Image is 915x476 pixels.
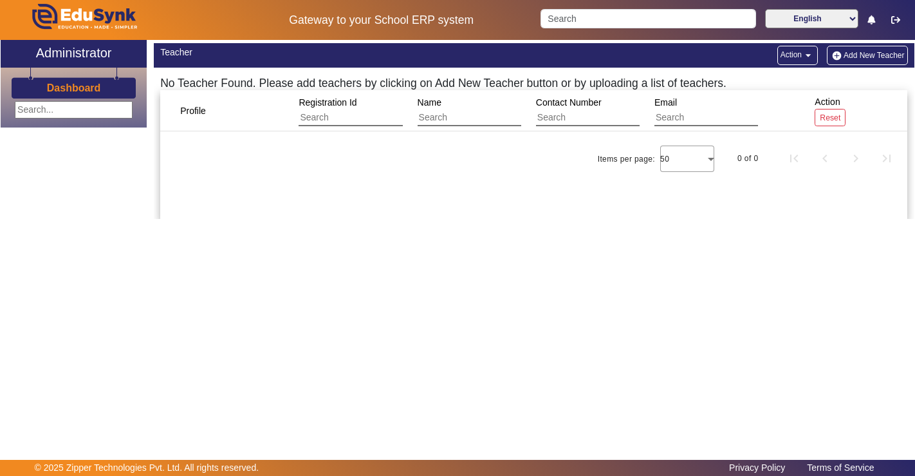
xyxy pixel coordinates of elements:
[541,9,756,28] input: Search
[47,82,101,94] h3: Dashboard
[46,81,102,95] a: Dashboard
[236,14,527,27] h5: Gateway to your School ERP system
[654,109,770,126] input: Search
[871,143,902,174] button: Last page
[299,109,414,126] input: Search
[779,143,809,174] button: First page
[36,45,112,61] h2: Administrator
[1,40,147,68] a: Administrator
[418,97,441,108] span: Name
[35,461,259,475] p: © 2025 Zipper Technologies Pvt. Ltd. All rights reserved.
[840,143,871,174] button: Next page
[830,50,844,61] img: add-new-student.png
[536,97,602,108] span: Contact Number
[160,46,527,59] div: Teacher
[802,49,815,62] mat-icon: arrow_drop_down
[650,91,786,131] div: Email
[723,459,791,476] a: Privacy Policy
[815,109,846,126] button: Reset
[737,152,758,165] div: 0 of 0
[777,46,818,65] button: Action
[413,91,549,131] div: Name
[180,106,206,116] span: Profile
[418,109,533,126] input: Search
[654,97,677,108] span: Email
[294,91,430,131] div: Registration Id
[598,153,655,166] div: Items per page:
[160,77,907,90] h5: No Teacher Found. Please add teachers by clicking on Add New Teacher button or by uploading a lis...
[531,91,667,131] div: Contact Number
[536,109,651,126] input: Search
[800,459,880,476] a: Terms of Service
[810,90,850,131] div: Action
[176,99,222,122] div: Profile
[299,97,356,108] span: Registration Id
[827,46,908,65] button: Add New Teacher
[15,101,133,119] input: Search...
[809,143,840,174] button: Previous page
